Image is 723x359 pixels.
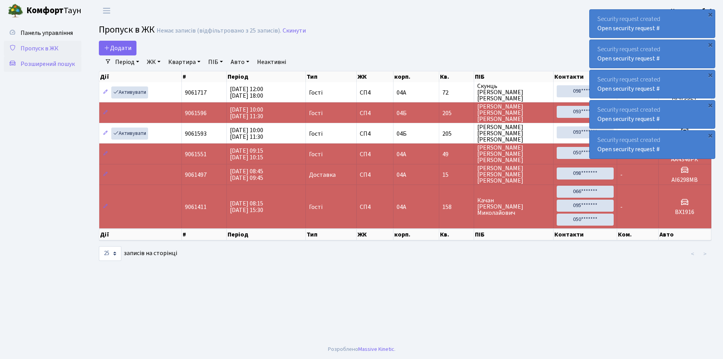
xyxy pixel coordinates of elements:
[205,55,226,69] a: ПІБ
[442,131,471,137] span: 205
[397,171,406,179] span: 04А
[99,246,177,261] label: записів на сторінці
[227,71,306,82] th: Період
[442,110,471,116] span: 205
[442,90,471,96] span: 72
[306,71,357,82] th: Тип
[393,229,439,240] th: корп.
[706,131,714,139] div: ×
[283,27,306,35] a: Скинути
[227,229,306,240] th: Період
[442,151,471,157] span: 49
[360,172,390,178] span: СП4
[254,55,289,69] a: Неактивні
[671,6,714,16] a: Консьєрж б. 4.
[309,131,323,137] span: Гості
[360,204,390,210] span: СП4
[228,55,252,69] a: Авто
[309,172,336,178] span: Доставка
[554,71,617,82] th: Контакти
[357,229,393,240] th: ЖК
[474,229,554,240] th: ПІБ
[99,71,182,82] th: Дії
[397,109,407,117] span: 04Б
[477,104,550,122] span: [PERSON_NAME] [PERSON_NAME] [PERSON_NAME]
[4,41,81,56] a: Пропуск в ЖК
[597,115,660,123] a: Open security request #
[4,25,81,41] a: Панель управління
[26,4,64,17] b: Комфорт
[185,129,207,138] span: 9061593
[111,86,148,98] a: Активувати
[328,345,395,354] div: Розроблено .
[477,165,550,184] span: [PERSON_NAME] [PERSON_NAME] [PERSON_NAME]
[144,55,164,69] a: ЖК
[706,10,714,18] div: ×
[8,3,23,19] img: logo.png
[21,44,59,53] span: Пропуск в ЖК
[477,124,550,143] span: [PERSON_NAME] [PERSON_NAME] [PERSON_NAME]
[309,110,323,116] span: Гості
[590,10,715,38] div: Security request created
[360,151,390,157] span: СП4
[306,229,357,240] th: Тип
[182,229,227,240] th: #
[165,55,204,69] a: Квартира
[477,197,550,216] span: Качан [PERSON_NAME] Миколайович
[360,110,390,116] span: СП4
[659,229,711,240] th: Авто
[590,131,715,159] div: Security request created
[230,85,263,100] span: [DATE] 12:00 [DATE] 18:00
[104,44,131,52] span: Додати
[397,150,406,159] span: 04А
[477,83,550,102] span: Скунць [PERSON_NAME] [PERSON_NAME]
[590,100,715,128] div: Security request created
[662,156,708,163] h5: АА4346РК
[597,54,660,63] a: Open security request #
[230,147,263,162] span: [DATE] 09:15 [DATE] 10:15
[439,229,474,240] th: Кв.
[230,167,263,182] span: [DATE] 08:45 [DATE] 09:45
[477,145,550,163] span: [PERSON_NAME] [PERSON_NAME] [PERSON_NAME]
[397,88,406,97] span: 04А
[590,40,715,68] div: Security request created
[671,7,714,15] b: Консьєрж б. 4.
[99,23,155,36] span: Пропуск в ЖК
[4,56,81,72] a: Розширений пошук
[597,24,660,33] a: Open security request #
[309,151,323,157] span: Гості
[554,229,617,240] th: Контакти
[474,71,554,82] th: ПІБ
[620,203,623,211] span: -
[97,4,116,17] button: Переключити навігацію
[182,71,227,82] th: #
[157,27,281,35] div: Немає записів (відфільтровано з 25 записів).
[185,150,207,159] span: 9061551
[439,71,474,82] th: Кв.
[309,204,323,210] span: Гості
[597,145,660,154] a: Open security request #
[358,345,394,353] a: Massive Kinetic
[21,29,73,37] span: Панель управління
[21,60,75,68] span: Розширений пошук
[706,71,714,79] div: ×
[620,171,623,179] span: -
[360,131,390,137] span: СП4
[230,199,263,214] span: [DATE] 08:15 [DATE] 15:30
[706,41,714,48] div: ×
[112,55,142,69] a: Період
[99,246,121,261] select: записів на сторінці
[99,41,136,55] a: Додати
[26,4,81,17] span: Таун
[397,203,406,211] span: 04А
[185,171,207,179] span: 9061497
[185,109,207,117] span: 9061596
[393,71,439,82] th: корп.
[397,129,407,138] span: 04Б
[230,126,263,141] span: [DATE] 10:00 [DATE] 11:30
[111,128,148,140] a: Активувати
[185,88,207,97] span: 9061717
[706,101,714,109] div: ×
[442,172,471,178] span: 15
[357,71,393,82] th: ЖК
